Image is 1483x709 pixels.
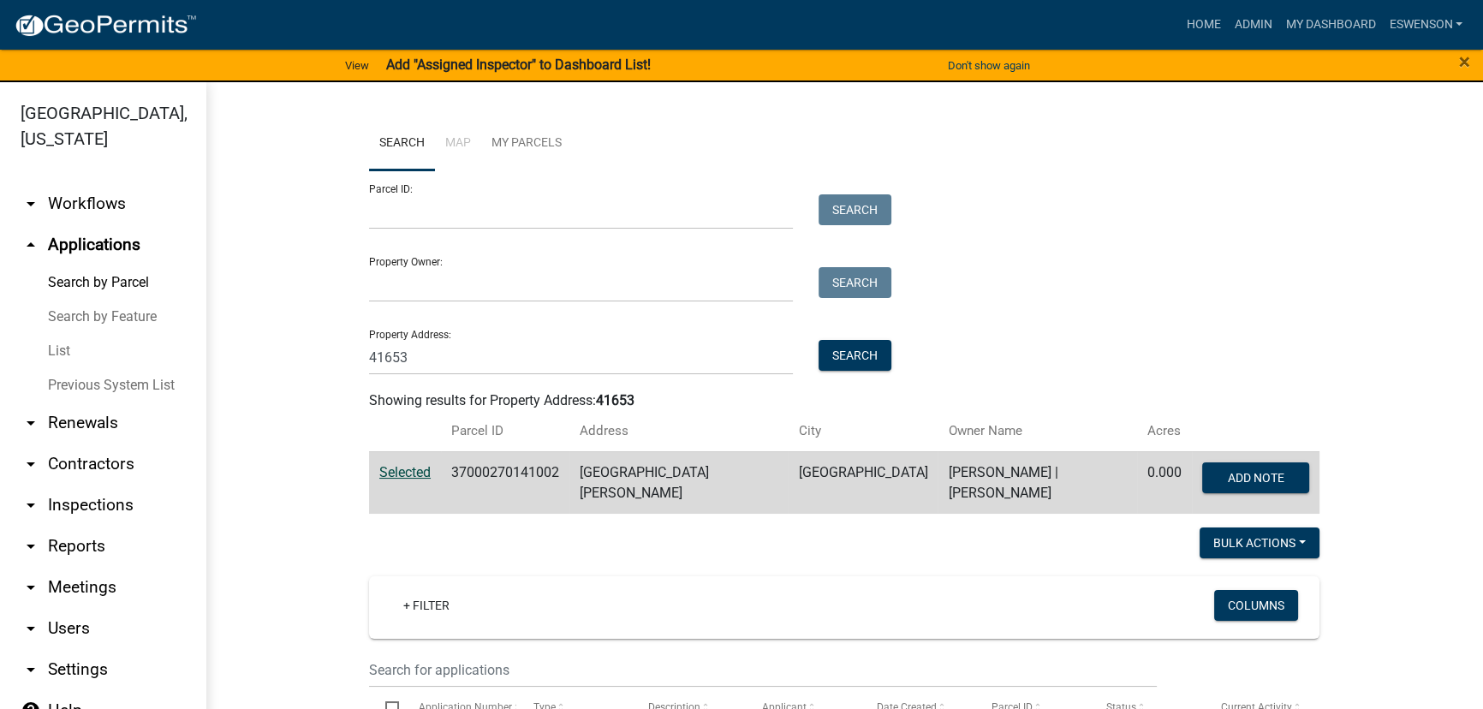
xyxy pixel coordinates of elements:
a: eswenson [1382,9,1469,41]
input: Search for applications [369,652,1157,688]
th: Acres [1137,411,1192,451]
span: Add Note [1227,470,1283,484]
th: Address [569,411,788,451]
i: arrow_drop_up [21,235,41,255]
a: Home [1179,9,1227,41]
button: Search [819,267,891,298]
a: Search [369,116,435,171]
span: × [1459,50,1470,74]
a: + Filter [390,590,463,621]
button: Search [819,194,891,225]
i: arrow_drop_down [21,536,41,557]
i: arrow_drop_down [21,659,41,680]
i: arrow_drop_down [21,454,41,474]
a: My Parcels [481,116,572,171]
td: 37000270141002 [441,451,569,514]
button: Columns [1214,590,1298,621]
i: arrow_drop_down [21,577,41,598]
i: arrow_drop_down [21,194,41,214]
strong: Add "Assigned Inspector" to Dashboard List! [386,57,651,73]
div: Showing results for Property Address: [369,390,1319,411]
a: My Dashboard [1278,9,1382,41]
button: Bulk Actions [1200,527,1319,558]
th: Parcel ID [441,411,569,451]
button: Search [819,340,891,371]
a: View [338,51,376,80]
button: Add Note [1202,462,1309,493]
i: arrow_drop_down [21,495,41,515]
strong: 41653 [596,392,634,408]
td: [GEOGRAPHIC_DATA] [788,451,938,514]
th: Owner Name [938,411,1137,451]
button: Close [1459,51,1470,72]
td: [PERSON_NAME] | [PERSON_NAME] [938,451,1137,514]
a: Admin [1227,9,1278,41]
i: arrow_drop_down [21,413,41,433]
i: arrow_drop_down [21,618,41,639]
a: Selected [379,464,431,480]
td: 0.000 [1137,451,1192,514]
th: City [788,411,938,451]
td: [GEOGRAPHIC_DATA][PERSON_NAME] [569,451,788,514]
button: Don't show again [941,51,1037,80]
